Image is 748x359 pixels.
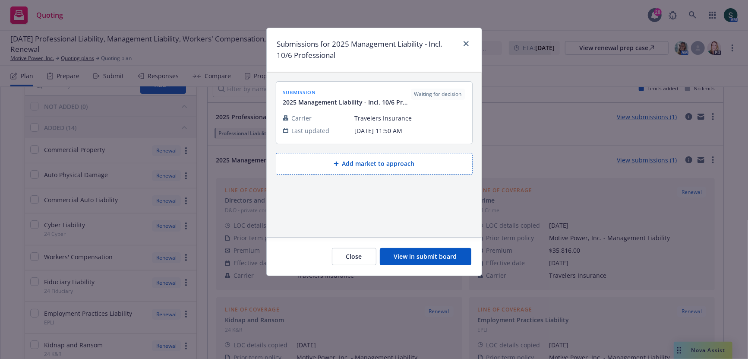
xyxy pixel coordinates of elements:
button: View in submit board [380,248,471,265]
span: Last updated [292,126,330,135]
span: Carrier [292,114,312,123]
span: submission [283,89,411,96]
span: 2025 Management Liability - Incl. 10/6 Professional [283,98,411,107]
span: [DATE] 11:50 AM [355,126,465,135]
h1: Submissions for 2025 Management Liability - Incl. 10/6 Professional [277,38,458,61]
span: Travelers Insurance [355,114,465,123]
button: Add market to approach [276,153,473,175]
button: Close [332,248,376,265]
span: Waiting for decision [414,90,462,98]
a: close [461,38,471,49]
